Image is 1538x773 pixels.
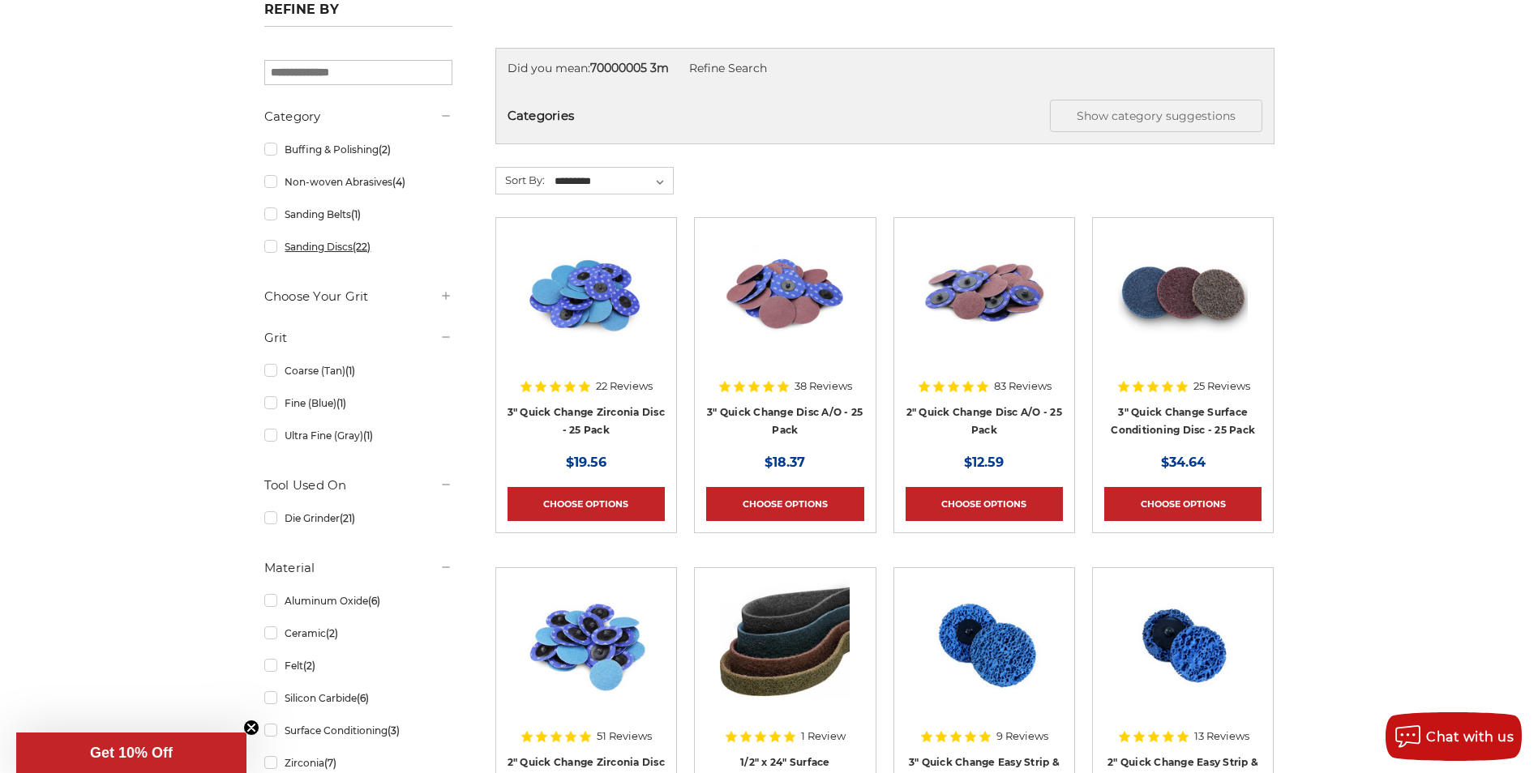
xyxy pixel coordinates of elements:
[706,487,863,521] a: Choose Options
[1117,579,1249,709] img: 2 inch strip and clean blue quick change discs
[368,595,380,607] span: (6)
[795,381,852,391] span: 38 Reviews
[353,241,371,253] span: (22)
[264,716,452,745] a: Surface Conditioning
[706,579,863,737] a: Surface Conditioning Sanding Belts
[508,487,665,521] a: Choose Options
[566,455,606,470] span: $19.56
[906,406,1062,437] a: 2" Quick Change Disc A/O - 25 Pack
[392,176,405,188] span: (4)
[706,229,863,386] a: 3-inch aluminum oxide quick change sanding discs for sanding and deburring
[264,558,452,578] h5: Material
[801,731,846,741] span: 1 Review
[336,397,346,409] span: (1)
[1104,487,1262,521] a: Choose Options
[590,61,669,75] strong: 70000005 3m
[720,579,850,709] img: Surface Conditioning Sanding Belts
[264,389,452,417] a: Fine (Blue)
[340,512,355,524] span: (21)
[1050,100,1262,132] button: Show category suggestions
[1118,229,1248,359] img: 3-inch surface conditioning quick change disc by Black Hawk Abrasives
[357,692,369,704] span: (6)
[597,731,652,741] span: 51 Reviews
[906,487,1063,521] a: Choose Options
[264,328,452,348] h5: Grit
[264,233,452,261] a: Sanding Discs
[689,61,767,75] a: Refine Search
[521,579,651,709] img: Assortment of 2-inch Metalworking Discs, 80 Grit, Quick Change, with durable Zirconia abrasive by...
[264,619,452,647] a: Ceramic
[264,357,452,385] a: Coarse (Tan)
[303,660,315,672] span: (2)
[720,229,850,359] img: 3-inch aluminum oxide quick change sanding discs for sanding and deburring
[264,684,452,712] a: Silicon Carbide
[596,381,653,391] span: 22 Reviews
[264,107,452,126] h5: Category
[264,168,452,196] a: Non-woven Abrasives
[1426,729,1514,745] span: Chat with us
[264,651,452,680] a: Felt
[919,579,1049,709] img: 3 inch blue strip it quick change discs by BHA
[324,757,336,769] span: (7)
[90,745,173,761] span: Get 10% Off
[264,287,452,306] h5: Choose Your Grit
[16,732,246,773] div: Get 10% OffClose teaser
[264,200,452,228] a: Sanding Belts
[379,143,391,156] span: (2)
[264,587,452,615] a: Aluminum Oxide
[552,169,673,194] select: Sort By:
[264,504,452,532] a: Die Grinder
[765,455,805,470] span: $18.37
[345,365,355,377] span: (1)
[1104,229,1262,386] a: 3-inch surface conditioning quick change disc by Black Hawk Abrasives
[363,429,373,442] span: (1)
[264,421,452,450] a: Ultra Fine (Gray)
[707,406,863,437] a: 3" Quick Change Disc A/O - 25 Pack
[508,60,1262,77] div: Did you mean:
[1111,406,1255,437] a: 3" Quick Change Surface Conditioning Disc - 25 Pack
[919,229,1049,359] img: 2 inch red aluminum oxide quick change sanding discs for metalwork
[508,579,665,737] a: Assortment of 2-inch Metalworking Discs, 80 Grit, Quick Change, with durable Zirconia abrasive by...
[964,455,1004,470] span: $12.59
[1386,712,1522,761] button: Chat with us
[351,208,361,220] span: (1)
[1104,579,1262,737] a: 2 inch strip and clean blue quick change discs
[508,229,665,386] a: Set of 3-inch Metalworking Discs in 80 Grit, quick-change Zirconia abrasive by Empire Abrasives, ...
[906,229,1063,386] a: 2 inch red aluminum oxide quick change sanding discs for metalwork
[1161,455,1206,470] span: $34.64
[243,720,259,736] button: Close teaser
[496,168,545,192] label: Sort By:
[508,406,665,437] a: 3" Quick Change Zirconia Disc - 25 Pack
[388,724,400,737] span: (3)
[994,381,1052,391] span: 83 Reviews
[906,579,1063,737] a: 3 inch blue strip it quick change discs by BHA
[264,135,452,164] a: Buffing & Polishing
[508,100,1262,132] h5: Categories
[264,2,452,27] h5: Refine by
[326,627,338,639] span: (2)
[264,476,452,495] h5: Tool Used On
[996,731,1048,741] span: 9 Reviews
[1193,381,1250,391] span: 25 Reviews
[1194,731,1249,741] span: 13 Reviews
[521,229,651,359] img: Set of 3-inch Metalworking Discs in 80 Grit, quick-change Zirconia abrasive by Empire Abrasives, ...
